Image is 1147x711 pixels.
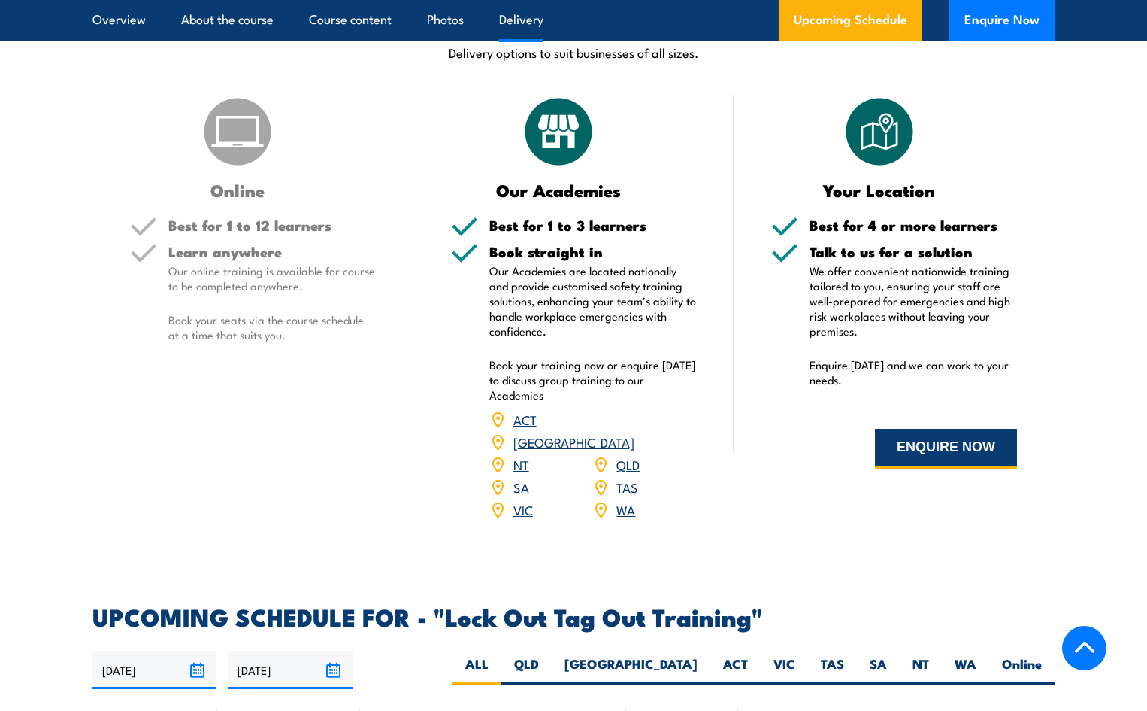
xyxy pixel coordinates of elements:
[92,651,216,689] input: From date
[168,263,376,293] p: Our online training is available for course to be completed anywhere.
[616,455,640,473] a: QLD
[989,655,1055,685] label: Online
[875,429,1017,469] button: ENQUIRE NOW
[489,357,697,403] p: Book your training now or enquire [DATE] to discuss group training to our Academies
[552,655,710,685] label: [GEOGRAPHIC_DATA]
[810,245,1017,259] h5: Talk to us for a solution
[616,478,638,496] a: TAS
[771,181,987,199] h3: Your Location
[489,218,697,232] h5: Best for 1 to 3 learners
[489,263,697,339] p: Our Academies are located nationally and provide customised safety training solutions, enhancing ...
[616,500,635,518] a: WA
[857,655,900,685] label: SA
[451,181,667,199] h3: Our Academies
[92,44,1055,61] p: Delivery options to suit businesses of all sizes.
[513,500,533,518] a: VIC
[168,218,376,232] h5: Best for 1 to 12 learners
[900,655,942,685] label: NT
[810,218,1017,232] h5: Best for 4 or more learners
[501,655,552,685] label: QLD
[168,245,376,259] h5: Learn anywhere
[489,245,697,259] h5: Book straight in
[513,455,529,473] a: NT
[513,478,529,496] a: SA
[810,263,1017,339] p: We offer convenient nationwide training tailored to you, ensuring your staff are well-prepared fo...
[942,655,989,685] label: WA
[168,312,376,342] p: Book your seats via the course schedule at a time that suits you.
[808,655,857,685] label: TAS
[228,651,352,689] input: To date
[513,410,537,428] a: ACT
[92,606,1055,627] h2: UPCOMING SCHEDULE FOR - "Lock Out Tag Out Training"
[810,357,1017,387] p: Enquire [DATE] and we can work to your needs.
[130,181,346,199] h3: Online
[452,655,501,685] label: ALL
[513,433,634,451] a: [GEOGRAPHIC_DATA]
[710,655,761,685] label: ACT
[761,655,808,685] label: VIC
